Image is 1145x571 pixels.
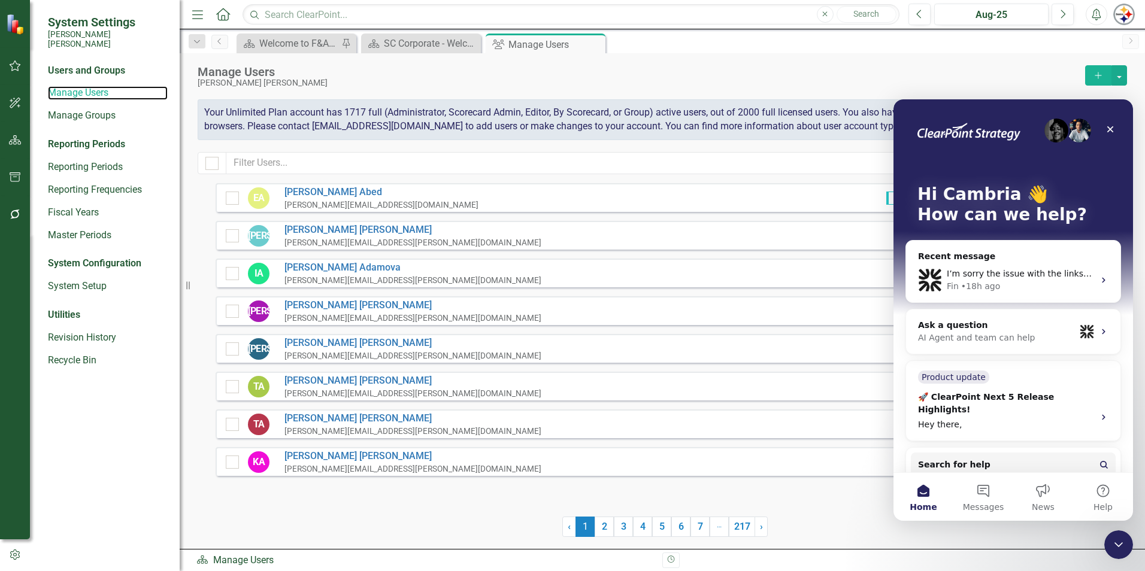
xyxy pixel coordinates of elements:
[25,291,193,317] div: 🚀 ClearPoint Next 5 Release Highlights!
[248,376,269,397] div: TA
[934,4,1049,25] button: Aug-25
[671,517,690,537] a: 6
[48,229,168,242] a: Master Periods
[893,99,1133,521] iframe: Intercom live chat
[508,37,602,52] div: Manage Users
[200,403,219,412] span: Help
[248,225,269,247] div: [PERSON_NAME]
[284,374,541,388] a: [PERSON_NAME] [PERSON_NAME]
[196,554,653,567] div: Manage Users
[48,257,168,271] div: System Configuration
[198,78,1079,87] div: [PERSON_NAME] [PERSON_NAME]
[248,451,269,473] div: KA
[1104,530,1133,559] iframe: Intercom live chat
[284,426,541,437] div: [PERSON_NAME][EMAIL_ADDRESS][PERSON_NAME][DOMAIN_NAME]
[284,237,541,248] div: [PERSON_NAME][EMAIL_ADDRESS][PERSON_NAME][DOMAIN_NAME]
[120,373,180,421] button: News
[48,160,168,174] a: Reporting Periods
[364,36,478,51] a: SC Corporate - Welcome to ClearPoint
[69,403,111,412] span: Messages
[60,373,120,421] button: Messages
[284,449,541,463] a: [PERSON_NAME] [PERSON_NAME]
[48,15,168,29] span: System Settings
[729,517,755,537] a: 217
[284,299,541,312] a: [PERSON_NAME] [PERSON_NAME]
[284,261,541,275] a: [PERSON_NAME] Adamova
[248,187,269,209] div: EA
[284,223,541,237] a: [PERSON_NAME] [PERSON_NAME]
[853,9,879,19] span: Search
[17,353,222,377] button: Search for help
[6,14,27,35] img: ClearPoint Strategy
[886,192,924,205] span: Updater
[48,183,168,197] a: Reporting Frequencies
[614,517,633,537] a: 3
[248,263,269,284] div: IA
[180,373,240,421] button: Help
[259,36,338,51] div: Welcome to F&A Departmental Scorecard
[568,521,571,532] span: ‹
[48,331,168,345] a: Revision History
[48,109,168,123] a: Manage Groups
[284,336,541,350] a: [PERSON_NAME] [PERSON_NAME]
[48,280,168,293] a: System Setup
[48,308,168,322] div: Utilities
[1113,4,1135,25] img: Cambria Fayall
[186,225,201,239] img: Profile image for Fin
[25,319,193,332] div: Hey there,
[48,206,168,220] a: Fiscal Years
[138,403,161,412] span: News
[48,64,168,78] div: Users and Groups
[633,517,652,537] a: 4
[198,65,1079,78] div: Manage Users
[384,36,478,51] div: SC Corporate - Welcome to ClearPoint
[284,186,478,199] a: [PERSON_NAME] Abed
[248,414,269,435] div: TA
[938,8,1044,22] div: Aug-25
[248,338,269,360] div: [PERSON_NAME]
[652,517,671,537] a: 5
[25,271,96,284] div: Product update
[284,275,541,286] div: [PERSON_NAME][EMAIL_ADDRESS][PERSON_NAME][DOMAIN_NAME]
[243,4,899,25] input: Search ClearPoint...
[25,359,97,372] span: Search for help
[48,138,168,151] div: Reporting Periods
[837,6,896,23] button: Search
[48,354,168,367] a: Recycle Bin
[68,181,107,193] div: • 18h ago
[12,261,228,342] div: Product update🚀 ClearPoint Next 5 Release Highlights!Hey there,
[25,220,181,232] div: Ask a question
[284,388,541,399] div: [PERSON_NAME][EMAIL_ADDRESS][PERSON_NAME][DOMAIN_NAME]
[226,152,1007,174] input: Filter Users...
[690,517,710,537] a: 7
[595,517,614,537] a: 2
[284,463,541,475] div: [PERSON_NAME][EMAIL_ADDRESS][PERSON_NAME][DOMAIN_NAME]
[206,19,228,41] div: Close
[16,403,43,412] span: Home
[48,29,168,49] small: [PERSON_NAME] [PERSON_NAME]
[12,209,228,255] div: Ask a questionAI Agent and team can helpProfile image for Fin
[240,36,338,51] a: Welcome to F&A Departmental Scorecard
[760,521,763,532] span: ›
[53,169,993,179] span: I’m sorry the issue with the links is still unresolved and I’m here to help if you need more assi...
[284,412,541,426] a: [PERSON_NAME] [PERSON_NAME]
[25,232,181,245] div: AI Agent and team can help
[204,107,1092,132] span: Your Unlimited Plan account has 1717 full (Administrator, Scorecard Admin, Editor, By Scorecard, ...
[53,181,65,193] div: Fin
[48,86,168,100] a: Manage Users
[284,199,478,211] div: [PERSON_NAME][EMAIL_ADDRESS][DOMAIN_NAME]
[284,312,541,324] div: [PERSON_NAME][EMAIL_ADDRESS][PERSON_NAME][DOMAIN_NAME]
[284,350,541,362] div: [PERSON_NAME][EMAIL_ADDRESS][PERSON_NAME][DOMAIN_NAME]
[575,517,595,537] span: 1
[248,300,269,322] div: [PERSON_NAME]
